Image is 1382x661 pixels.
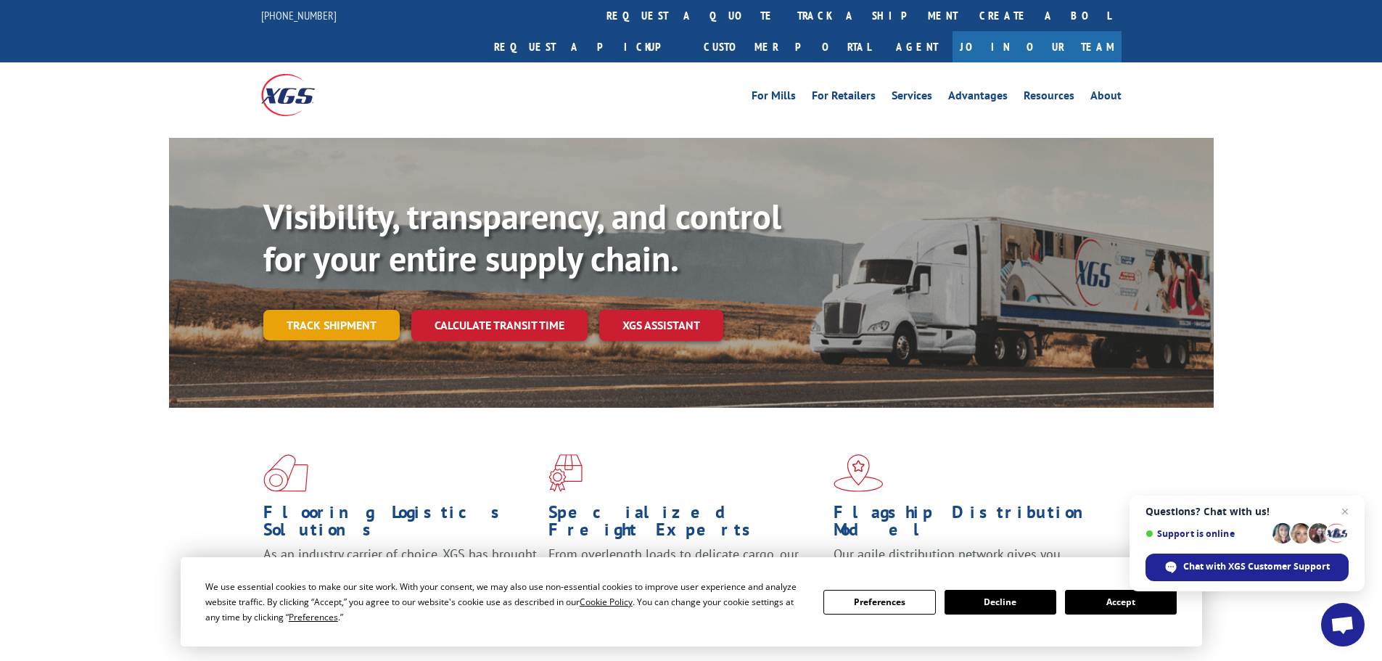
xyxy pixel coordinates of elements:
button: Preferences [823,590,935,615]
a: Services [892,90,932,106]
span: As an industry carrier of choice, XGS has brought innovation and dedication to flooring logistics... [263,546,537,597]
a: For Mills [752,90,796,106]
a: Calculate transit time [411,310,588,341]
span: Preferences [289,611,338,623]
span: Support is online [1146,528,1267,539]
a: Customer Portal [693,31,881,62]
div: Chat with XGS Customer Support [1146,554,1349,581]
img: xgs-icon-total-supply-chain-intelligence-red [263,454,308,492]
a: For Retailers [812,90,876,106]
span: Cookie Policy [580,596,633,608]
a: XGS ASSISTANT [599,310,723,341]
a: Advantages [948,90,1008,106]
b: Visibility, transparency, and control for your entire supply chain. [263,194,781,281]
button: Accept [1065,590,1177,615]
a: Agent [881,31,953,62]
span: Questions? Chat with us! [1146,506,1349,517]
a: Track shipment [263,310,400,340]
p: From overlength loads to delicate cargo, our experienced staff knows the best way to move your fr... [548,546,823,610]
h1: Flagship Distribution Model [834,504,1108,546]
div: Open chat [1321,603,1365,646]
a: About [1090,90,1122,106]
button: Decline [945,590,1056,615]
h1: Flooring Logistics Solutions [263,504,538,546]
img: xgs-icon-focused-on-flooring-red [548,454,583,492]
h1: Specialized Freight Experts [548,504,823,546]
div: Cookie Consent Prompt [181,557,1202,646]
div: We use essential cookies to make our site work. With your consent, we may also use non-essential ... [205,579,806,625]
span: Our agile distribution network gives you nationwide inventory management on demand. [834,546,1101,580]
span: Chat with XGS Customer Support [1183,560,1330,573]
span: Close chat [1336,503,1354,520]
a: [PHONE_NUMBER] [261,8,337,22]
a: Join Our Team [953,31,1122,62]
img: xgs-icon-flagship-distribution-model-red [834,454,884,492]
a: Request a pickup [483,31,693,62]
a: Resources [1024,90,1074,106]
